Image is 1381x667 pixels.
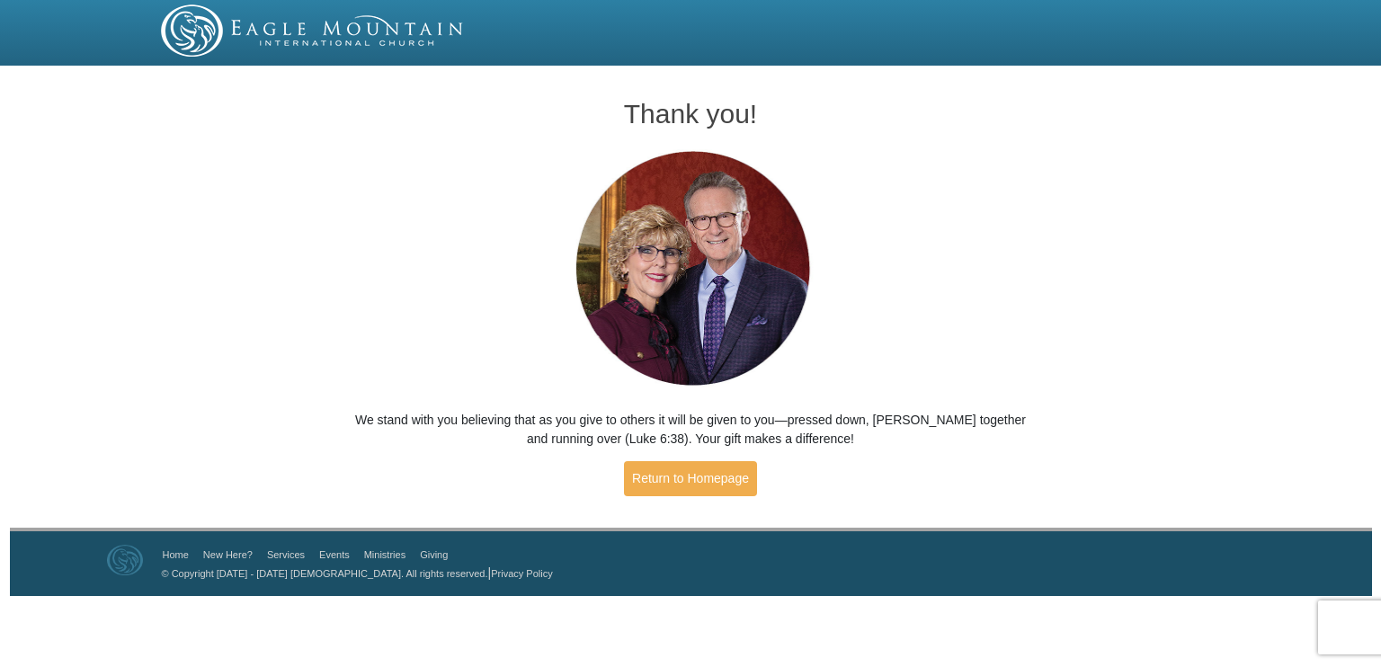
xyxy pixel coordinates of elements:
[203,549,253,560] a: New Here?
[161,4,465,57] img: EMIC
[107,545,143,575] img: Eagle Mountain International Church
[364,549,405,560] a: Ministries
[558,146,824,393] img: Pastors George and Terri Pearsons
[491,568,552,579] a: Privacy Policy
[162,568,488,579] a: © Copyright [DATE] - [DATE] [DEMOGRAPHIC_DATA]. All rights reserved.
[156,564,553,583] p: |
[267,549,305,560] a: Services
[355,99,1027,129] h1: Thank you!
[163,549,189,560] a: Home
[420,549,448,560] a: Giving
[624,461,757,496] a: Return to Homepage
[319,549,350,560] a: Events
[355,411,1027,449] p: We stand with you believing that as you give to others it will be given to you—pressed down, [PER...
